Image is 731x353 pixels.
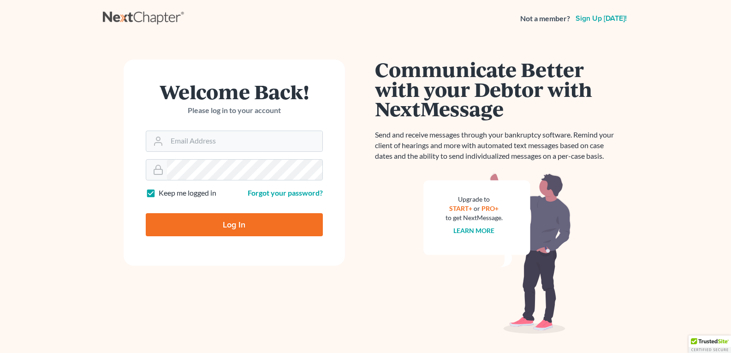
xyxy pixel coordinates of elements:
[375,130,619,162] p: Send and receive messages through your bankruptcy software. Remind your client of hearings and mo...
[146,82,323,102] h1: Welcome Back!
[453,227,494,234] a: Learn more
[520,13,570,24] strong: Not a member?
[146,105,323,116] p: Please log in to your account
[481,204,499,212] a: PRO+
[423,173,571,334] img: nextmessage_bg-59042aed3d76b12b5cd301f8e5b87938c9018125f34e5fa2b7a6b67550977c72.svg
[689,335,731,353] div: TrustedSite Certified
[146,213,323,236] input: Log In
[248,188,323,197] a: Forgot your password?
[449,204,472,212] a: START+
[446,213,503,222] div: to get NextMessage.
[375,60,619,119] h1: Communicate Better with your Debtor with NextMessage
[574,15,629,22] a: Sign up [DATE]!
[474,204,480,212] span: or
[159,188,216,198] label: Keep me logged in
[167,131,322,151] input: Email Address
[446,195,503,204] div: Upgrade to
